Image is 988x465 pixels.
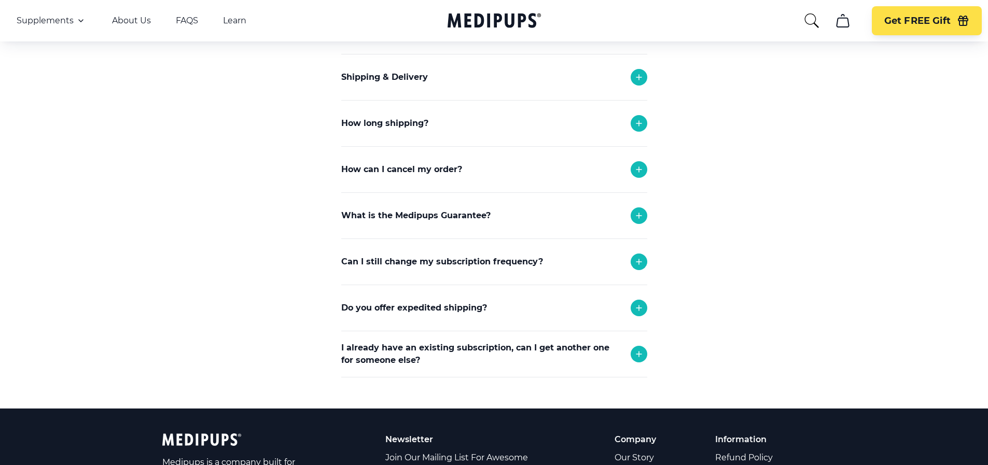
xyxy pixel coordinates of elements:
div: Each order takes 1-2 business days to be delivered. [341,146,647,188]
button: Get FREE Gift [872,6,982,35]
button: Supplements [17,15,87,27]
button: cart [830,8,855,33]
a: Learn [223,16,246,26]
p: What is the Medipups Guarantee? [341,209,491,222]
p: Shipping & Delivery [341,71,428,83]
a: Medipups [448,11,541,32]
div: Any refund request and cancellation are subject to approval and turn around time is 24-48 hours. ... [341,192,647,284]
div: Yes we do! Please reach out to support and we will try to accommodate any request. [341,331,647,385]
p: I already have an existing subscription, can I get another one for someone else? [341,342,620,367]
div: Absolutely! Simply place the order and use the shipping address of the person who will receive th... [341,377,647,431]
p: Can I still change my subscription frequency? [341,256,543,268]
p: Information [715,433,803,445]
a: FAQS [176,16,198,26]
div: If you received the wrong product or your product was damaged in transit, we will replace it with... [341,238,647,305]
a: About Us [112,16,151,26]
p: How can I cancel my order? [341,163,462,176]
button: search [803,12,820,29]
span: Get FREE Gift [884,15,951,27]
p: Company [615,433,678,445]
a: Refund Policy [715,450,803,465]
span: Supplements [17,16,74,26]
p: Do you offer expedited shipping? [341,302,487,314]
p: How long shipping? [341,117,428,130]
div: Yes you can. Simply reach out to support and we will adjust your monthly deliveries! [341,285,647,339]
p: Newsletter [385,433,541,445]
a: Our Story [615,450,678,465]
